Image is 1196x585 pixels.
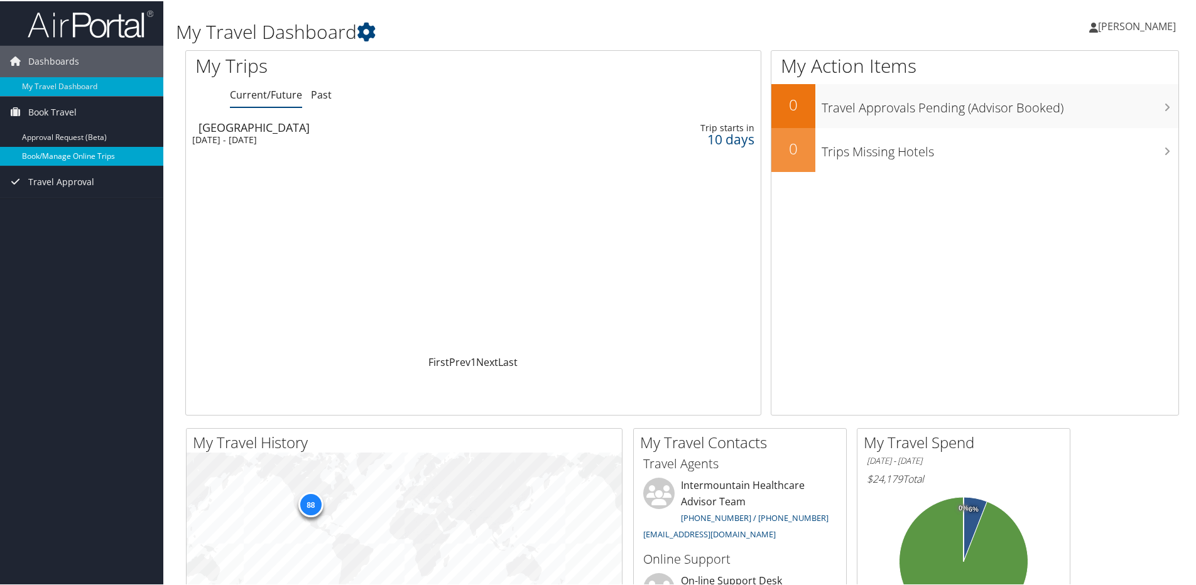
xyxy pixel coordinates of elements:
tspan: 0% [959,503,969,511]
div: Trip starts in [630,121,754,132]
h1: My Trips [195,51,512,78]
img: airportal-logo.png [28,8,153,38]
div: [GEOGRAPHIC_DATA] [198,121,561,132]
a: Next [476,354,498,368]
a: 0Trips Missing Hotels [771,127,1178,171]
h3: Trips Missing Hotels [822,136,1178,159]
h2: My Travel History [193,431,622,452]
a: 0Travel Approvals Pending (Advisor Booked) [771,83,1178,127]
h3: Travel Agents [643,454,837,471]
div: [DATE] - [DATE] [192,133,555,144]
span: Travel Approval [28,165,94,196]
a: [EMAIL_ADDRESS][DOMAIN_NAME] [643,527,776,539]
h1: My Travel Dashboard [176,18,851,44]
div: 88 [298,491,323,516]
span: $24,179 [867,471,903,485]
h6: Total [867,471,1060,485]
a: Prev [449,354,470,368]
a: Current/Future [230,87,302,100]
h3: Travel Approvals Pending (Advisor Booked) [822,92,1178,115]
h2: My Travel Contacts [640,431,846,452]
span: Book Travel [28,95,77,127]
h3: Online Support [643,549,837,567]
tspan: 6% [969,505,979,512]
h2: 0 [771,93,815,114]
h2: My Travel Spend [864,431,1070,452]
a: 1 [470,354,476,368]
h1: My Action Items [771,51,1178,78]
li: Intermountain Healthcare Advisor Team [637,476,843,544]
a: Last [498,354,518,368]
a: [PERSON_NAME] [1089,6,1188,44]
span: Dashboards [28,45,79,76]
a: Past [311,87,332,100]
div: 10 days [630,132,754,144]
h6: [DATE] - [DATE] [867,454,1060,466]
a: [PHONE_NUMBER] / [PHONE_NUMBER] [681,511,829,522]
h2: 0 [771,137,815,158]
span: [PERSON_NAME] [1098,18,1176,32]
a: First [428,354,449,368]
